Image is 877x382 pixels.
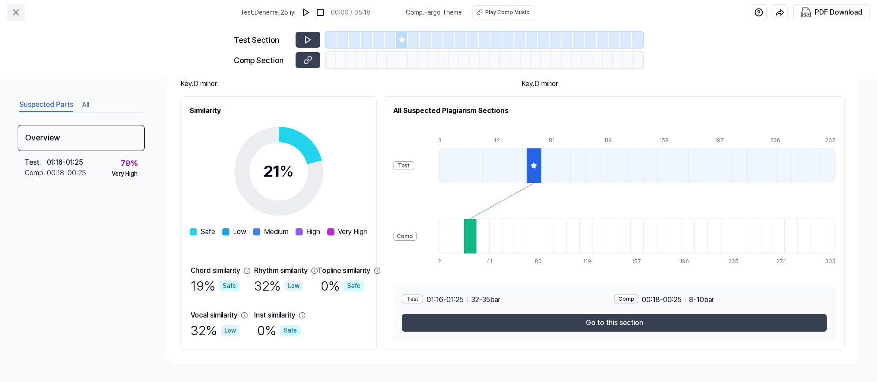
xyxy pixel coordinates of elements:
div: Safe [280,325,300,336]
span: High [306,227,320,237]
div: Vocal similarity [191,310,237,321]
button: All [82,98,89,112]
div: 0 % [321,276,364,296]
div: 0 % [257,321,300,340]
div: Play Comp Music [485,8,529,16]
div: PDF Download [815,7,862,18]
div: Very High [112,169,138,178]
div: Comp [615,295,638,303]
span: % [280,162,294,181]
div: 80 [535,257,547,265]
button: Play Comp Music [472,5,535,19]
div: 235 [728,257,741,265]
span: 01:16 - 01:25 [427,295,464,305]
img: stop [316,8,325,17]
div: Comp [393,232,417,241]
span: Very High [338,227,367,237]
span: 32 - 35 bar [471,295,500,305]
div: Rhythm similarity [254,265,307,276]
button: PDF Download [799,5,864,20]
div: Test Section [234,34,290,46]
div: Key. D minor [521,79,845,89]
div: Low [221,325,240,336]
div: 158 [660,136,674,144]
div: 41 [487,257,499,265]
div: Test . [25,157,47,168]
div: 303 [825,257,836,265]
div: Low [285,280,303,291]
span: Test . Deneme_25 iyi [240,8,296,17]
div: 197 [715,136,729,144]
div: 81 [549,136,563,144]
h2: All Suspected Plagiarism Sections [393,106,836,116]
img: play [302,8,311,17]
span: Medium [264,227,289,237]
img: share [776,8,784,17]
div: Comp . [25,168,47,178]
button: Suspected Parts [19,98,73,112]
div: Test [393,161,414,170]
div: Safe [344,280,364,291]
span: Comp . Fargo Theme [406,8,462,17]
div: 119 [583,257,596,265]
div: Comp Section [234,54,290,66]
div: 79 % [120,157,138,169]
span: 00:18 - 00:25 [642,295,682,305]
div: 42 [493,136,508,144]
div: 00:00 / 05:18 [331,8,371,17]
div: Topline similarity [318,265,370,276]
div: 32 % [191,321,240,340]
div: Safe [219,280,240,291]
div: Inst similarity [254,310,295,321]
img: help [754,8,763,17]
div: 3 [438,136,453,144]
div: 236 [770,136,785,144]
div: 21 [263,159,294,183]
div: 274 [776,257,789,265]
div: 00:18 - 00:25 [47,168,86,178]
div: 157 [632,257,645,265]
button: Go to this section [402,314,827,332]
div: Key. D minor [180,79,504,89]
div: 119 [604,136,618,144]
img: PDF Download [801,7,811,18]
div: Overview [18,125,145,151]
div: 2 [438,257,451,265]
span: Safe [200,227,215,237]
div: 265 [825,136,836,144]
h2: Similarity [190,106,367,116]
div: Chord similarity [191,265,240,276]
div: Test [402,295,423,303]
div: 19 % [191,276,240,296]
div: 196 [680,257,693,265]
span: Low [233,227,246,237]
span: 8 - 10 bar [689,295,714,305]
div: 01:16 - 01:25 [47,157,83,168]
div: 32 % [254,276,303,296]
